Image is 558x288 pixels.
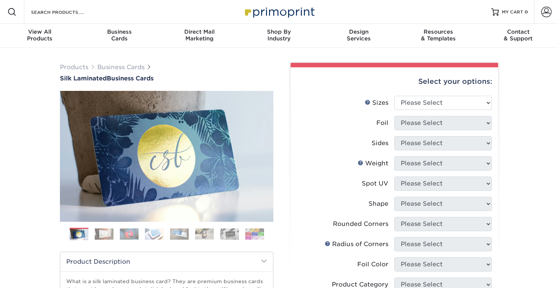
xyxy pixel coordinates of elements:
img: Business Cards 02 [95,228,113,240]
div: Weight [358,159,388,168]
span: 0 [525,9,528,15]
div: Radius of Corners [325,240,388,249]
span: Design [319,28,398,35]
a: Business Cards [97,64,145,71]
a: Products [60,64,88,71]
span: Business [80,28,160,35]
img: Business Cards 03 [120,228,139,240]
a: Shop ByIndustry [239,24,319,48]
img: Silk Laminated 01 [60,50,273,263]
span: Resources [398,28,478,35]
a: Resources& Templates [398,24,478,48]
div: Marketing [160,28,239,42]
a: BusinessCards [80,24,160,48]
img: Business Cards 01 [70,225,88,244]
div: Industry [239,28,319,42]
a: Silk LaminatedBusiness Cards [60,75,273,82]
span: Silk Laminated [60,75,107,82]
div: Sizes [365,98,388,107]
div: Shape [369,199,388,208]
img: Business Cards 06 [195,228,214,240]
img: Primoprint [242,4,316,20]
input: SEARCH PRODUCTS..... [30,7,103,16]
span: MY CART [502,9,523,15]
div: & Templates [398,28,478,42]
div: Sides [372,139,388,148]
h1: Business Cards [60,75,273,82]
div: Cards [80,28,160,42]
img: Business Cards 04 [145,228,164,240]
img: Business Cards 08 [245,228,264,240]
div: Services [319,28,398,42]
div: Select your options: [297,67,492,96]
span: Shop By [239,28,319,35]
h2: Product Description [60,252,273,271]
span: Direct Mail [160,28,239,35]
div: Foil [376,119,388,128]
span: Contact [478,28,558,35]
div: Foil Color [357,260,388,269]
a: DesignServices [319,24,398,48]
img: Business Cards 07 [220,228,239,240]
div: & Support [478,28,558,42]
img: Business Cards 05 [170,228,189,240]
a: Direct MailMarketing [160,24,239,48]
div: Spot UV [362,179,388,188]
a: Contact& Support [478,24,558,48]
div: Rounded Corners [333,220,388,229]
